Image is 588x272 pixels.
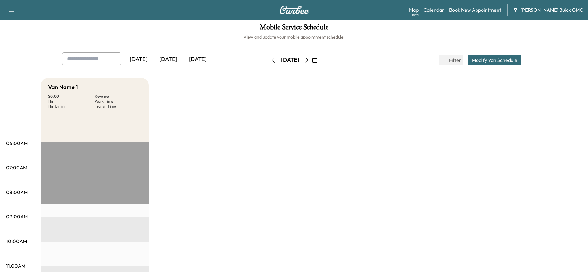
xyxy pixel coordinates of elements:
[48,83,78,91] h5: Van Name 1
[6,140,28,147] p: 06:00AM
[48,99,95,104] p: 1 hr
[439,55,463,65] button: Filter
[6,164,27,171] p: 07:00AM
[449,6,501,14] a: Book New Appointment
[6,189,28,196] p: 08:00AM
[124,52,153,67] div: [DATE]
[281,56,299,64] div: [DATE]
[95,94,141,99] p: Revenue
[6,23,582,34] h1: Mobile Service Schedule
[6,34,582,40] h6: View and update your mobile appointment schedule.
[520,6,583,14] span: [PERSON_NAME] Buick GMC
[412,13,419,17] div: Beta
[48,94,95,99] p: $ 0.00
[6,213,28,220] p: 09:00AM
[279,6,309,14] img: Curbee Logo
[409,6,419,14] a: MapBeta
[153,52,183,67] div: [DATE]
[468,55,521,65] button: Modify Van Schedule
[95,104,141,109] p: Transit Time
[183,52,213,67] div: [DATE]
[449,56,460,64] span: Filter
[423,6,444,14] a: Calendar
[6,262,25,270] p: 11:00AM
[6,237,27,245] p: 10:00AM
[95,99,141,104] p: Work Time
[48,104,95,109] p: 1 hr 15 min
